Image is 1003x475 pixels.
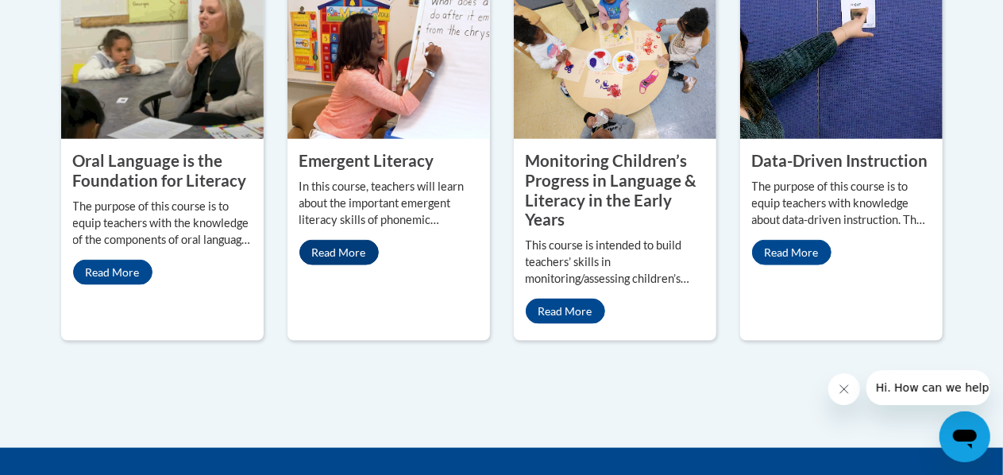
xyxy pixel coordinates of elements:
[939,411,990,462] iframe: Button to launch messaging window
[526,237,704,288] p: This course is intended to build teachers’ skills in monitoring/assessing children’s developmenta...
[73,260,152,285] a: Read More
[526,299,605,324] a: Read More
[828,373,860,405] iframe: Close message
[299,151,434,170] property: Emergent Literacy
[752,179,931,229] p: The purpose of this course is to equip teachers with knowledge about data-driven instruction. The...
[73,199,252,249] p: The purpose of this course is to equip teachers with the knowledge of the components of oral lang...
[866,370,990,405] iframe: Message from company
[299,179,478,229] p: In this course, teachers will learn about the important emergent literacy skills of phonemic awar...
[299,240,379,265] a: Read More
[752,240,831,265] a: Read More
[526,151,697,229] property: Monitoring Children’s Progress in Language & Literacy in the Early Years
[10,11,129,24] span: Hi. How can we help?
[73,151,247,190] property: Oral Language is the Foundation for Literacy
[752,151,928,170] property: Data-Driven Instruction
